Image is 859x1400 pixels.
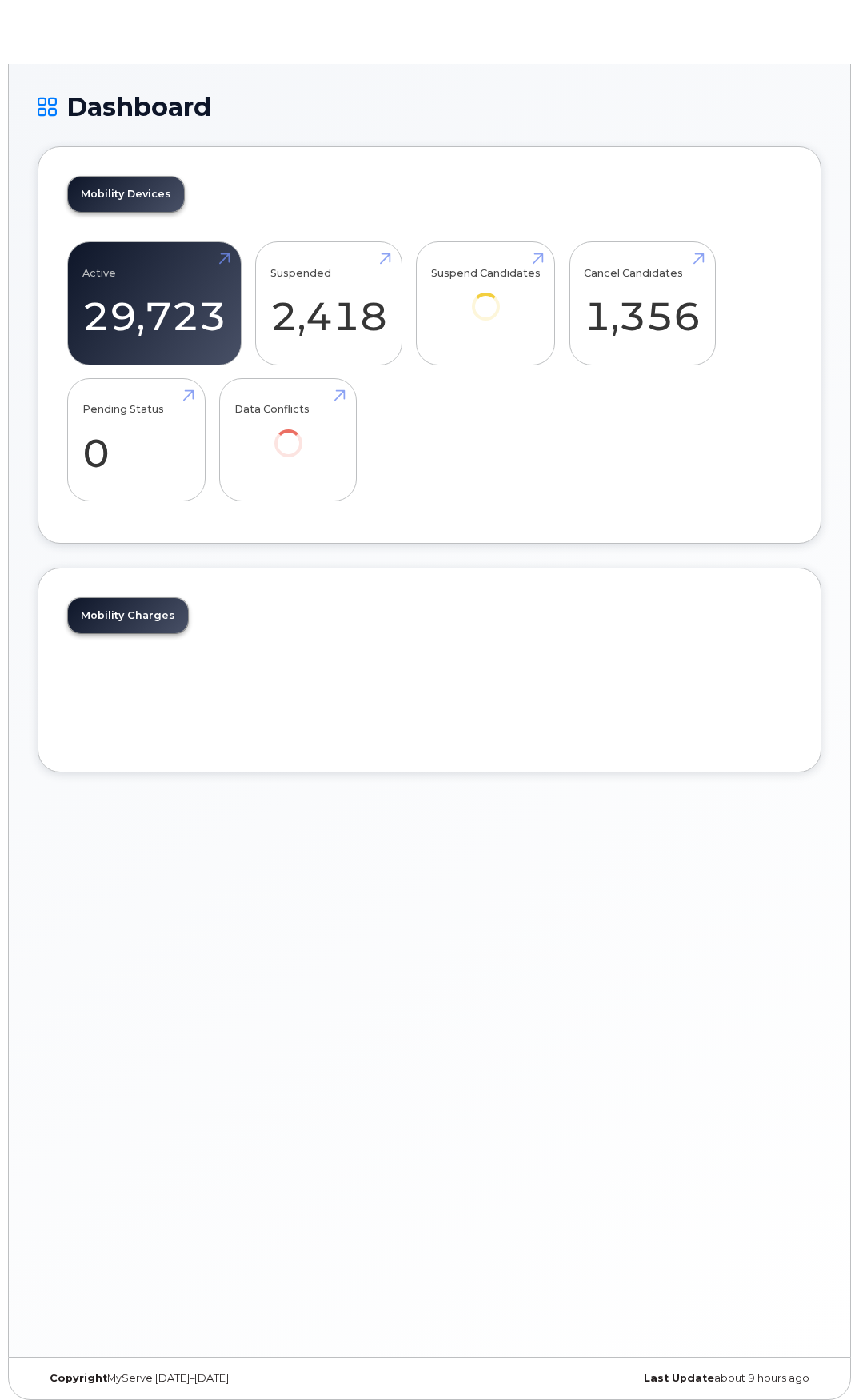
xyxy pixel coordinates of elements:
a: Cancel Candidates 1,356 [584,251,701,357]
a: Suspend Candidates [431,251,541,343]
strong: Copyright [50,1372,107,1384]
div: MyServe [DATE]–[DATE] [38,1372,429,1385]
a: Data Conflicts [234,387,342,479]
a: Mobility Charges [68,598,188,633]
h1: Dashboard [38,93,821,121]
a: Suspended 2,418 [270,251,387,357]
a: Active 29,723 [82,251,226,357]
a: Mobility Devices [68,177,184,212]
strong: Last Update [644,1372,714,1384]
div: about 9 hours ago [429,1372,821,1385]
a: Pending Status 0 [82,387,190,493]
